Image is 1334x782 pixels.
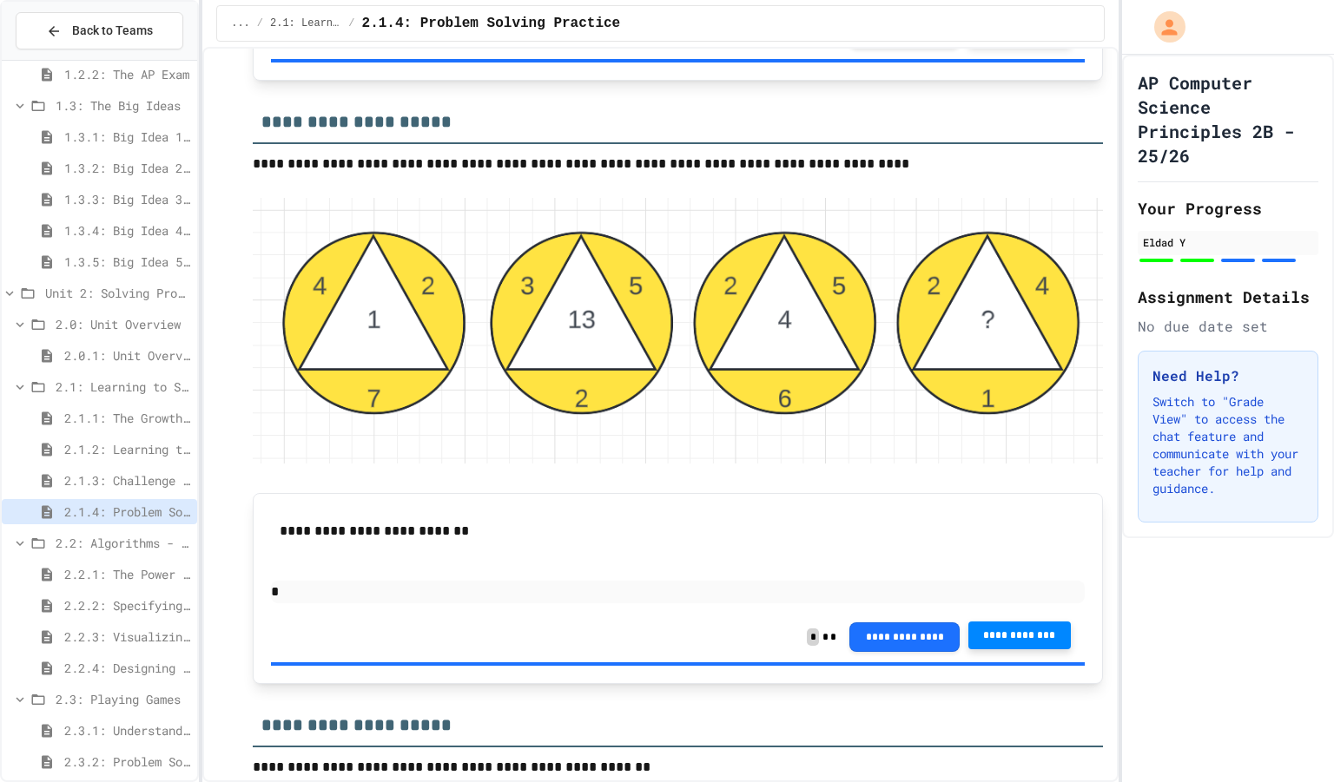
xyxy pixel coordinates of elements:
span: 1.3.4: Big Idea 4 - Computing Systems and Networks [64,221,190,240]
span: 2.2.3: Visualizing Logic with Flowcharts [64,628,190,646]
div: Eldad Y [1143,234,1313,250]
span: 1.2.2: The AP Exam [64,65,190,83]
span: 2.1: Learning to Solve Hard Problems [56,378,190,396]
span: 2.0.1: Unit Overview [64,346,190,365]
span: Unit 2: Solving Problems in Computer Science [45,284,190,302]
span: 2.2.1: The Power of Algorithms [64,565,190,583]
h1: AP Computer Science Principles 2B - 25/26 [1138,70,1318,168]
span: 1.3: The Big Ideas [56,96,190,115]
span: 2.1.3: Challenge Problem - The Bridge [64,471,190,490]
p: Switch to "Grade View" to access the chat feature and communicate with your teacher for help and ... [1152,393,1304,497]
span: 2.3: Playing Games [56,690,190,708]
span: 2.1.4: Problem Solving Practice [64,503,190,521]
h2: Your Progress [1138,196,1318,220]
span: Back to Teams [72,22,153,40]
span: 1.3.3: Big Idea 3 - Algorithms and Programming [64,190,190,208]
span: ... [231,16,250,30]
div: No due date set [1138,316,1318,337]
div: My Account [1136,7,1190,47]
h2: Assignment Details [1138,285,1318,309]
span: 2.0: Unit Overview [56,315,190,333]
h3: Need Help? [1152,365,1304,386]
span: 1.3.1: Big Idea 1 - Creative Development [64,128,190,146]
span: 2.3.2: Problem Solving Reflection [64,752,190,771]
button: Back to Teams [16,12,183,49]
span: 2.1.1: The Growth Mindset [64,409,190,427]
span: 2.1.2: Learning to Solve Hard Problems [64,440,190,458]
span: 2.3.1: Understanding Games with Flowcharts [64,721,190,739]
span: 1.3.2: Big Idea 2 - Data [64,159,190,177]
span: 2.2.4: Designing Flowcharts [64,659,190,677]
span: 1.3.5: Big Idea 5 - Impact of Computing [64,253,190,271]
span: 2.2: Algorithms - from Pseudocode to Flowcharts [56,534,190,552]
span: 2.2.2: Specifying Ideas with Pseudocode [64,596,190,614]
span: / [348,16,354,30]
span: / [257,16,263,30]
span: 2.1: Learning to Solve Hard Problems [270,16,341,30]
span: 2.1.4: Problem Solving Practice [362,13,621,34]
